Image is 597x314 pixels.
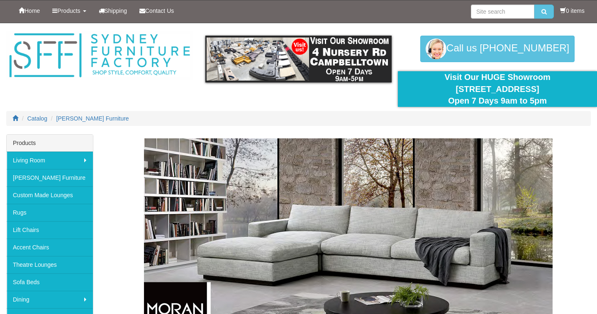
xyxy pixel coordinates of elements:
a: Home [12,0,46,21]
a: Products [46,0,92,21]
a: Catalog [27,115,47,122]
a: Dining [7,291,93,308]
input: Site search [471,5,534,19]
a: Sofa Beds [7,273,93,291]
div: Visit Our HUGE Showroom [STREET_ADDRESS] Open 7 Days 9am to 5pm [404,71,591,107]
span: Contact Us [145,7,174,14]
li: 0 items [560,7,585,15]
a: Lift Chairs [7,221,93,239]
a: Custom Made Lounges [7,186,93,204]
a: Theatre Lounges [7,256,93,273]
a: Living Room [7,152,93,169]
a: Rugs [7,204,93,221]
span: Shipping [105,7,127,14]
a: Shipping [93,0,134,21]
span: Home [24,7,40,14]
div: Products [7,135,93,152]
a: Contact Us [133,0,180,21]
img: showroom.gif [205,36,392,82]
img: Sydney Furniture Factory [6,31,193,80]
a: [PERSON_NAME] Furniture [56,115,129,122]
span: Products [57,7,80,14]
a: [PERSON_NAME] Furniture [7,169,93,186]
a: Accent Chairs [7,239,93,256]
